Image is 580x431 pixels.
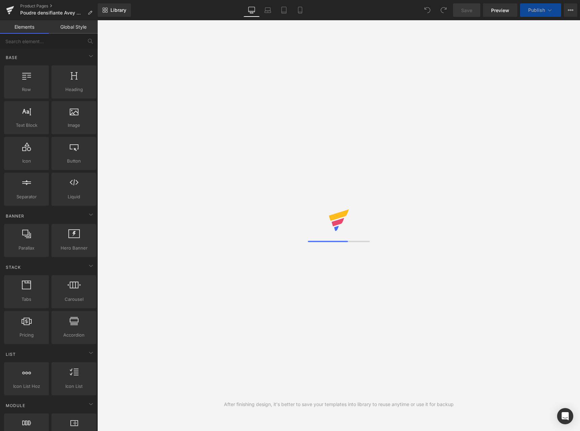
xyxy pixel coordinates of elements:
span: Button [54,157,94,165]
a: Tablet [276,3,292,17]
span: Icon List [54,383,94,390]
span: Base [5,54,18,61]
span: Liquid [54,193,94,200]
button: More [564,3,577,17]
div: After finishing design, it's better to save your templates into library to reuse anytime or use i... [224,401,454,408]
div: Open Intercom Messenger [557,408,573,424]
span: Heading [54,86,94,93]
a: Product Pages [20,3,98,9]
span: Pricing [6,332,47,339]
a: Global Style [49,20,98,34]
span: Stack [5,264,22,270]
span: List [5,351,17,357]
a: New Library [98,3,131,17]
span: Banner [5,213,25,219]
span: Hero Banner [54,245,94,252]
span: Icon [6,157,47,165]
span: Icon List Hoz [6,383,47,390]
span: Module [5,402,26,409]
span: Publish [528,7,545,13]
a: Desktop [244,3,260,17]
span: Poudre densifiante Avey Marron Clair [20,10,85,16]
span: Tabs [6,296,47,303]
span: Text Block [6,122,47,129]
button: Publish [520,3,561,17]
a: Mobile [292,3,308,17]
span: Image [54,122,94,129]
span: Save [461,7,472,14]
span: Row [6,86,47,93]
span: Accordion [54,332,94,339]
span: Library [110,7,126,13]
button: Redo [437,3,450,17]
a: Laptop [260,3,276,17]
span: Separator [6,193,47,200]
span: Parallax [6,245,47,252]
span: Preview [491,7,509,14]
button: Undo [421,3,434,17]
a: Preview [483,3,517,17]
span: Carousel [54,296,94,303]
